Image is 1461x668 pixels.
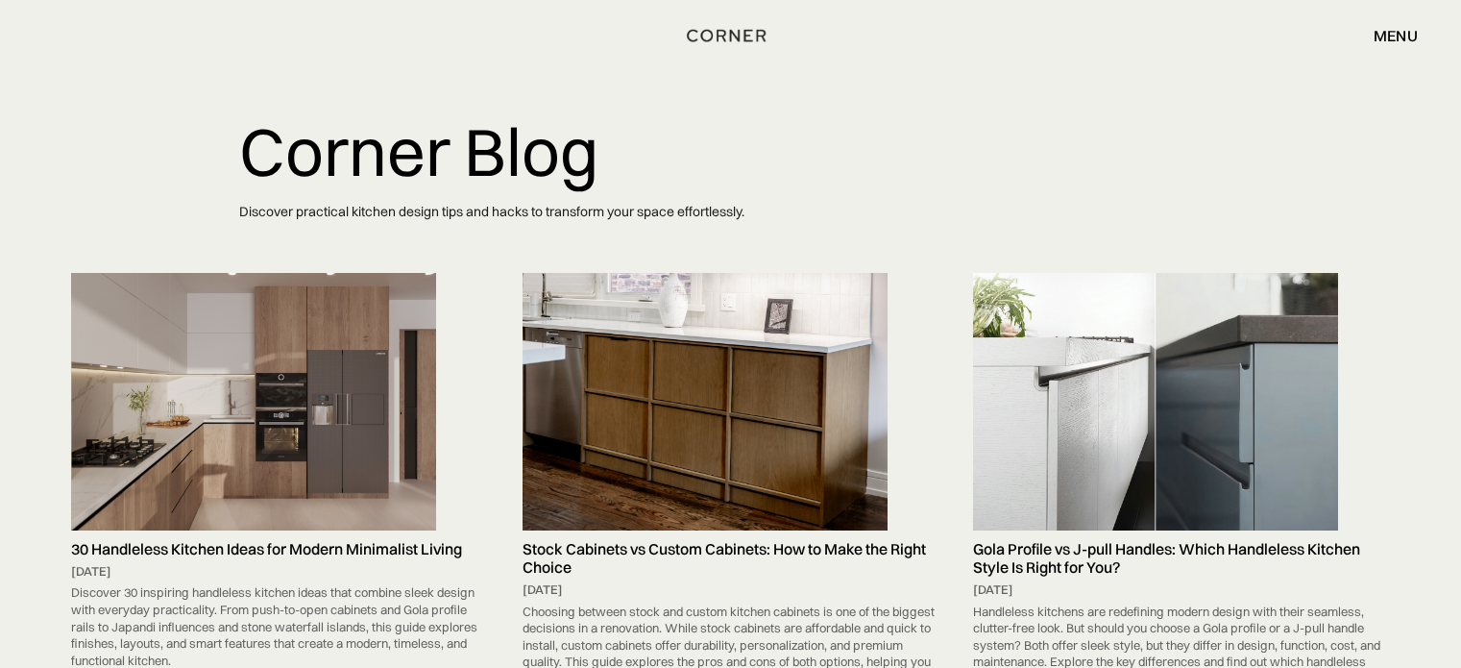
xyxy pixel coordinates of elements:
div: [DATE] [523,581,939,599]
a: home [680,23,780,48]
h1: Corner Blog [239,115,1223,188]
div: [DATE] [71,563,488,581]
div: menu [1354,19,1418,52]
h5: Gola Profile vs J-pull Handles: Which Handleless Kitchen Style Is Right for You? [973,540,1390,577]
div: menu [1374,28,1418,43]
h5: Stock Cabinets vs Custom Cabinets: How to Make the Right Choice [523,540,939,577]
p: Discover practical kitchen design tips and hacks to transform your space effortlessly. [239,188,1223,235]
h5: 30 Handleless Kitchen Ideas for Modern Minimalist Living [71,540,488,558]
div: [DATE] [973,581,1390,599]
